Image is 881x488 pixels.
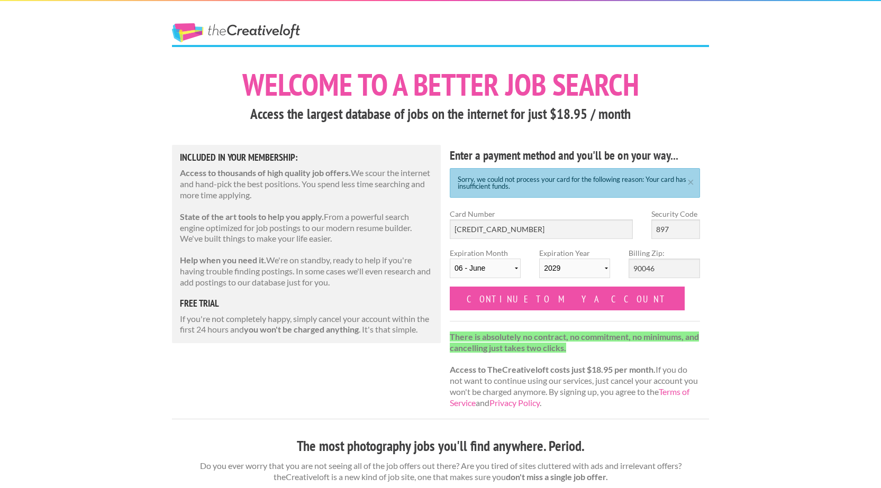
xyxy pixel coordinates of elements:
[684,177,697,184] a: ×
[180,211,324,222] strong: State of the art tools to help you apply.
[180,168,433,200] p: We scour the internet and hand-pick the best positions. You spend less time searching and more ti...
[180,255,266,265] strong: Help when you need it.
[450,364,656,374] strong: Access to TheCreativeloft costs just $18.95 per month.
[539,247,610,287] label: Expiration Year
[172,69,709,100] h1: Welcome to a better job search
[506,472,608,482] strong: don't miss a single job offer.
[180,255,433,288] p: We're on standby, ready to help if you're having trouble finding postings. In some cases we'll ev...
[450,247,521,287] label: Expiration Month
[450,168,700,198] div: Sorry, we could not process your card for the following reason: Your card has insufficient funds.
[172,23,300,42] a: The Creative Loft
[180,168,351,178] strong: Access to thousands of high quality job offers.
[450,259,521,278] select: Expiration Month
[450,287,685,310] input: Continue to my account
[180,299,433,308] h5: free trial
[450,208,633,219] label: Card Number
[450,332,699,353] strong: There is absolutely no contract, no commitment, no minimums, and cancelling just takes two clicks.
[450,332,700,409] p: If you do not want to continue using our services, just cancel your account you won't be charged ...
[450,386,689,408] a: Terms of Service
[172,104,709,124] h3: Access the largest database of jobs on the internet for just $18.95 / month
[180,314,433,336] p: If you're not completely happy, simply cancel your account within the first 24 hours and . It's t...
[489,398,540,408] a: Privacy Policy
[172,436,709,456] h3: The most photography jobs you'll find anywhere. Period.
[244,324,359,334] strong: you won't be charged anything
[629,247,700,259] label: Billing Zip:
[180,153,433,162] h5: Included in Your Membership:
[539,259,610,278] select: Expiration Year
[450,147,700,164] h4: Enter a payment method and you'll be on your way...
[180,211,433,244] p: From a powerful search engine optimized for job postings to our modern resume builder. We've buil...
[651,208,700,219] label: Security Code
